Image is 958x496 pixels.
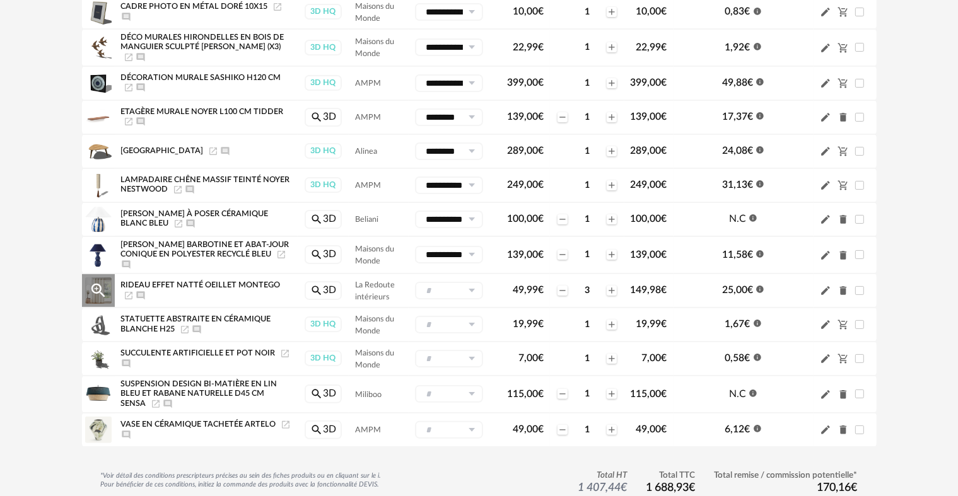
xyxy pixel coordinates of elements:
[607,214,617,224] span: Plus icon
[124,291,134,299] span: Launch icon
[631,214,667,224] span: 100,00
[121,33,284,50] span: Déco murales hirondelles en bois de manguier sculpté [PERSON_NAME] (x3)
[569,353,605,364] div: 1
[729,389,746,399] span: N.C
[838,319,849,329] span: Cart Minus icon
[136,117,146,125] span: Ajouter un commentaire
[305,384,342,403] a: Magnify icon3D
[281,420,291,428] a: Launch icon
[689,482,696,493] span: €
[355,281,395,301] span: La Redoute intérieurs
[662,146,667,156] span: €
[507,214,544,224] span: 100,00
[121,420,276,428] span: Vase En Céramique Tachetée Artelo
[722,250,753,260] span: 11,58
[820,111,831,123] span: Pencil icon
[820,284,831,296] span: Pencil icon
[636,319,667,329] span: 19,99
[507,78,544,88] span: 399,00
[121,241,289,258] span: [PERSON_NAME] barbotine et abat-jour conique en polyester recyclé bleu
[722,112,753,122] span: 17,37
[173,185,183,193] a: Launch icon
[662,180,667,190] span: €
[725,6,751,16] span: 0,83
[851,482,858,493] span: €
[747,112,753,122] span: €
[276,250,286,258] span: Launch icon
[85,138,112,164] img: Product pack shot
[820,424,831,435] span: Pencil icon
[415,385,483,403] div: Sélectionner un groupe
[415,108,483,126] div: Sélectionner un groupe
[185,185,195,193] span: Ajouter un commentaire
[538,389,544,399] span: €
[838,6,849,16] span: Cart Minus icon
[513,6,544,16] span: 10,00
[415,350,483,367] div: Sélectionner un groupe
[753,41,762,51] span: Information icon
[838,388,849,400] span: Delete icon
[636,424,667,434] span: 49,00
[662,78,667,88] span: €
[756,76,764,86] span: Information icon
[756,248,764,258] span: Information icon
[513,42,544,52] span: 22,99
[607,425,617,435] span: Plus icon
[151,400,161,407] a: Launch icon
[208,147,218,154] a: Launch icon
[662,112,667,122] span: €
[355,182,381,189] span: AMPM
[121,315,271,333] span: Statuette abstraite en céramique blanche H25
[124,83,134,91] a: Launch icon
[756,284,764,294] span: Information icon
[415,316,483,333] div: Sélectionner un groupe
[753,352,762,362] span: Information icon
[163,400,173,407] span: Ajouter un commentaire
[662,214,667,224] span: €
[124,53,134,61] a: Launch icon
[662,6,667,16] span: €
[89,281,108,300] span: Magnify Plus Outline icon
[304,143,342,159] a: 3D HQ
[607,146,617,156] span: Plus icon
[180,325,190,333] a: Launch icon
[820,77,831,89] span: Pencil icon
[631,250,667,260] span: 139,00
[305,350,342,366] div: 3D HQ
[136,291,146,299] span: Ajouter un commentaire
[725,319,751,329] span: 1,67
[820,179,831,191] span: Pencil icon
[355,113,381,121] span: AMPM
[538,78,544,88] span: €
[838,353,849,363] span: Cart Minus icon
[538,214,544,224] span: €
[280,349,290,357] a: Launch icon
[662,319,667,329] span: €
[538,319,544,329] span: €
[304,316,342,332] a: 3D HQ
[569,146,605,157] div: 1
[173,219,184,227] span: Launch icon
[607,112,617,122] span: Plus icon
[838,78,849,88] span: Cart Minus icon
[415,211,483,228] div: Sélectionner un groupe
[607,7,617,17] span: Plus icon
[310,388,323,398] span: Magnify icon
[507,389,544,399] span: 115,00
[745,424,751,434] span: €
[558,112,568,122] span: Minus icon
[272,3,283,10] a: Launch icon
[305,40,342,55] div: 3D HQ
[642,353,667,363] span: 7,00
[305,316,342,332] div: 3D HQ
[121,430,131,438] span: Ajouter un commentaire
[85,381,112,407] img: Product pack shot
[636,6,667,16] span: 10,00
[304,4,342,20] a: 3D HQ
[631,180,667,190] span: 249,00
[355,79,381,87] span: AMPM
